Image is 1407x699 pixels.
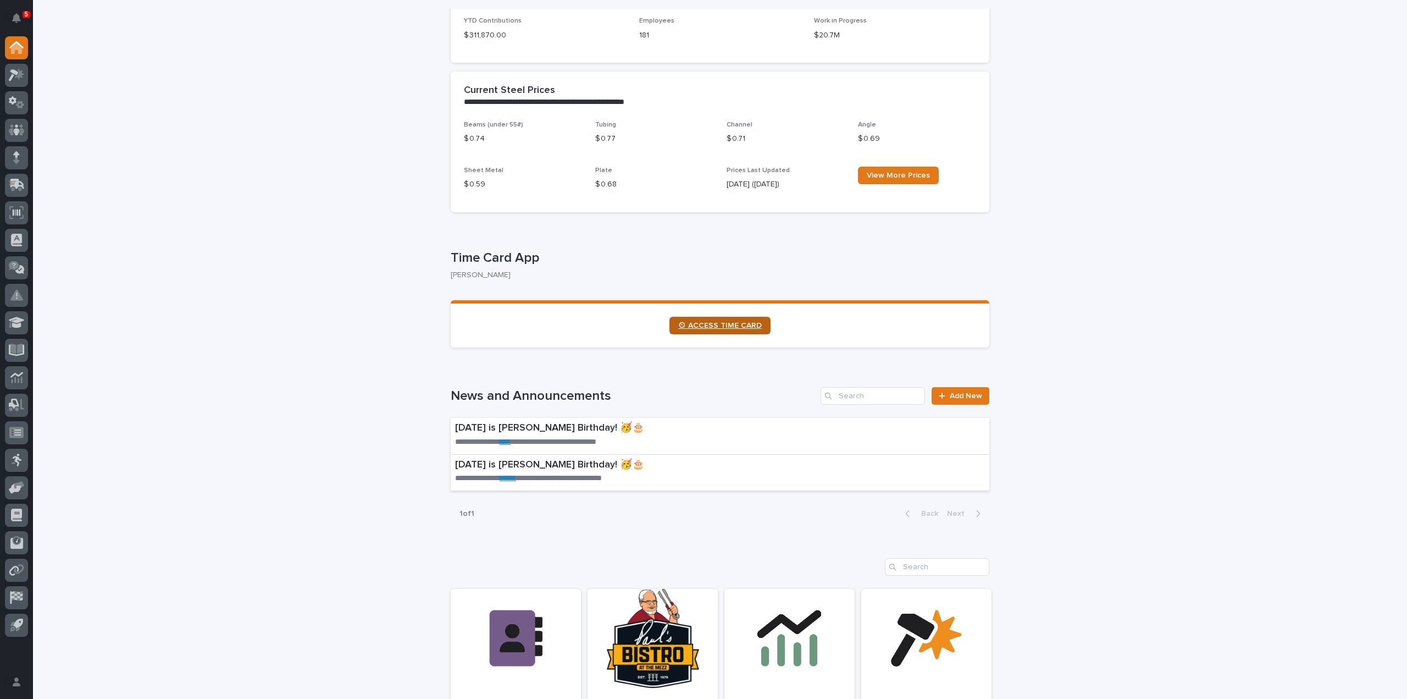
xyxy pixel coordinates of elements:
[595,133,713,145] p: $ 0.77
[464,85,555,97] h2: Current Steel Prices
[595,179,713,190] p: $ 0.68
[814,30,976,41] p: $20.7M
[464,133,582,145] p: $ 0.74
[24,10,28,18] p: 5
[669,317,771,334] a: ⏲ ACCESS TIME CARD
[727,122,752,128] span: Channel
[867,172,930,179] span: View More Prices
[947,510,971,518] span: Next
[915,510,938,518] span: Back
[5,7,28,30] button: Notifications
[858,167,939,184] a: View More Prices
[451,388,816,404] h1: News and Announcements
[943,509,989,519] button: Next
[885,558,989,576] input: Search
[678,322,762,329] span: ⏲ ACCESS TIME CARD
[639,18,674,24] span: Employees
[595,167,612,174] span: Plate
[858,122,876,128] span: Angle
[639,30,801,41] p: 181
[464,122,523,128] span: Beams (under 55#)
[455,459,829,471] p: [DATE] is [PERSON_NAME] Birthday! 🥳🎂
[14,13,28,31] div: Notifications5
[451,500,483,527] p: 1 of 1
[821,387,925,405] input: Search
[464,167,503,174] span: Sheet Metal
[932,387,989,405] a: Add New
[727,179,845,190] p: [DATE] ([DATE])
[595,122,616,128] span: Tubing
[896,509,943,519] button: Back
[451,271,981,280] p: [PERSON_NAME]
[727,167,790,174] span: Prices Last Updated
[950,392,982,400] span: Add New
[464,179,582,190] p: $ 0.59
[464,30,626,41] p: $ 311,870.00
[464,18,522,24] span: YTD Contributions
[814,18,867,24] span: Work in Progress
[455,422,826,434] p: [DATE] is [PERSON_NAME] Birthday! 🥳🎂
[858,133,976,145] p: $ 0.69
[451,250,985,266] p: Time Card App
[727,133,845,145] p: $ 0.71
